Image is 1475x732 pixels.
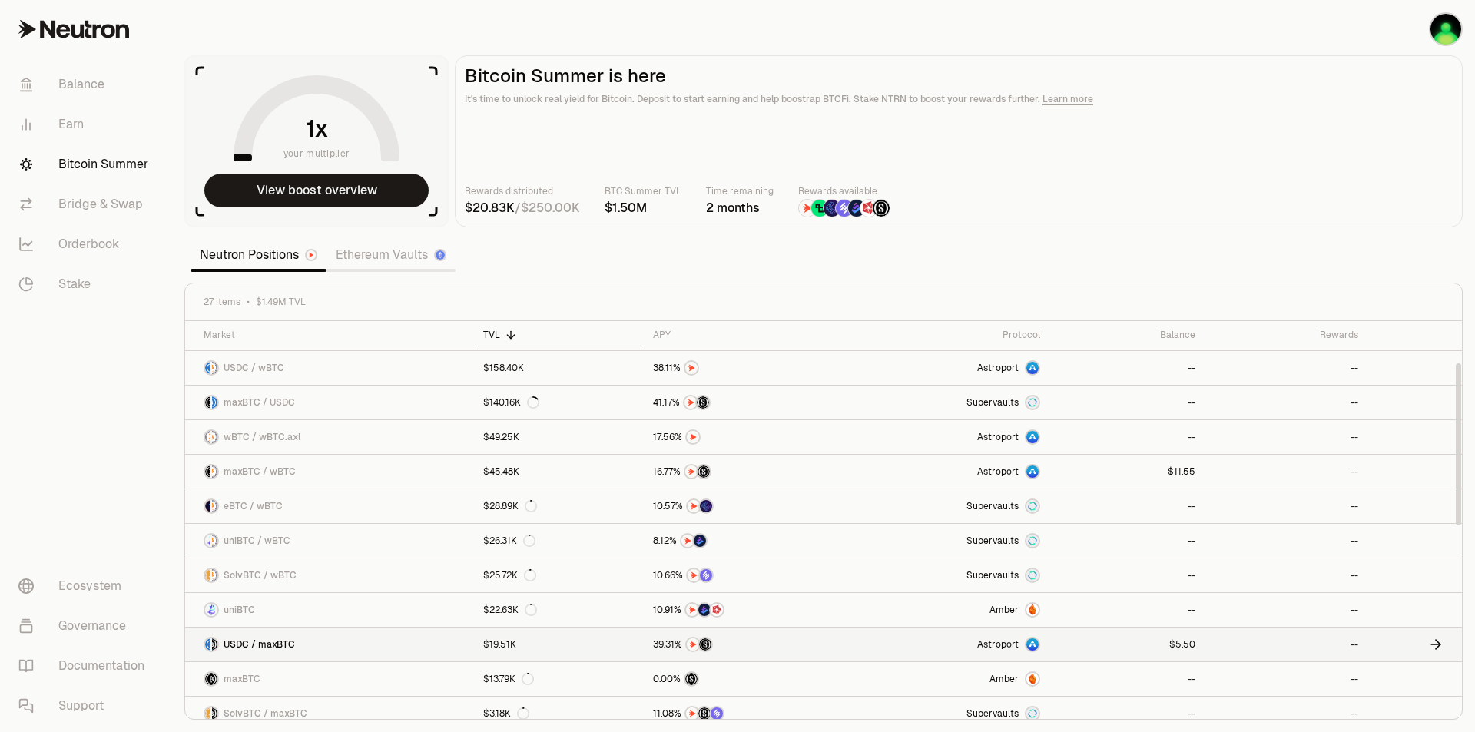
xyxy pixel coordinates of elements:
span: USDC / wBTC [224,362,284,374]
span: Supervaults [966,500,1019,512]
img: wBTC Logo [212,465,217,478]
a: -- [1205,420,1367,454]
img: NTRN [688,569,700,581]
img: Bedrock Diamonds [848,200,865,217]
div: $13.79K [483,673,534,685]
img: Bedrock Diamonds [698,604,711,616]
a: Governance [6,606,166,646]
button: NTRNBedrock DiamondsMars Fragments [653,602,837,618]
a: SolvBTC LogomaxBTC LogoSolvBTC / maxBTC [185,697,474,730]
a: wBTC LogowBTC.axl LogowBTC / wBTC.axl [185,420,474,454]
a: $49.25K [474,420,643,454]
div: APY [653,329,837,341]
img: maxBTC Logo [212,638,217,651]
a: NTRNSolv Points [644,558,847,592]
div: $140.16K [483,396,539,409]
div: / [465,199,580,217]
img: wBTC Logo [205,431,210,443]
a: $140.16K [474,386,643,419]
img: NTRN [684,396,697,409]
span: $1.49M TVL [256,296,306,308]
a: -- [1205,593,1367,627]
a: Balance [6,65,166,104]
img: maxBTC Logo [212,707,217,720]
span: uniBTC [224,604,255,616]
a: NTRNStructured Points [644,386,847,419]
img: SolvBTC Logo [205,707,210,720]
a: Neutron Positions [191,240,326,270]
a: maxBTC LogowBTC LogomaxBTC / wBTC [185,455,474,489]
span: Astroport [977,431,1019,443]
div: $45.48K [483,465,519,478]
p: Rewards distributed [465,184,580,199]
a: -- [1205,628,1367,661]
p: It's time to unlock real yield for Bitcoin. Deposit to start earning and help boostrap BTCFi. Sta... [465,91,1453,107]
a: NTRNStructured Points [644,455,847,489]
h2: Bitcoin Summer is here [465,65,1453,87]
img: maxBTC Logo [205,673,217,685]
img: wBTC Logo [212,500,217,512]
span: Astroport [977,638,1019,651]
span: maxBTC / USDC [224,396,295,409]
a: Bridge & Swap [6,184,166,224]
img: Structured Points [698,707,711,720]
img: NTRN [687,431,699,443]
img: Neutron Logo [307,250,316,260]
div: 2 months [706,199,774,217]
a: Structured Points [644,662,847,696]
a: $19.51K [474,628,643,661]
span: Supervaults [966,396,1019,409]
a: NTRN [644,351,847,385]
a: NTRNBedrock DiamondsMars Fragments [644,593,847,627]
img: NTRN [681,535,694,547]
a: Bitcoin Summer [6,144,166,184]
span: maxBTC / wBTC [224,465,296,478]
div: $158.40K [483,362,524,374]
a: -- [1049,662,1205,696]
span: eBTC / wBTC [224,500,283,512]
a: $3.18K [474,697,643,730]
span: Amber [989,673,1019,685]
span: uniBTC / wBTC [224,535,290,547]
img: wBTC Logo [212,362,217,374]
a: -- [1205,558,1367,592]
p: Time remaining [706,184,774,199]
img: USDC Logo [212,396,217,409]
a: maxBTC LogomaxBTC [185,662,474,696]
img: Structured Points [697,396,709,409]
a: maxBTC LogoUSDC LogomaxBTC / USDC [185,386,474,419]
button: NTRNEtherFi Points [653,498,837,514]
img: NTRN [799,200,816,217]
a: AmberAmber [847,662,1049,696]
a: uniBTC LogouniBTC [185,593,474,627]
a: USDC LogomaxBTC LogoUSDC / maxBTC [185,628,474,661]
a: NTRNBedrock Diamonds [644,524,847,558]
div: $49.25K [483,431,519,443]
button: NTRN [653,429,837,445]
a: SupervaultsSupervaults [847,524,1049,558]
a: -- [1049,697,1205,730]
div: $19.51K [483,638,516,651]
a: -- [1205,662,1367,696]
img: Ethereum Logo [436,250,445,260]
img: eBTC Logo [205,500,210,512]
img: Solv Points [836,200,853,217]
a: NTRNStructured PointsSolv Points [644,697,847,730]
img: EtherFi Points [824,200,840,217]
a: -- [1205,489,1367,523]
button: View boost overview [204,174,429,207]
img: NTRN [686,604,698,616]
a: NTRNStructured Points [644,628,847,661]
a: Astroport [847,628,1049,661]
a: -- [1049,593,1205,627]
img: Structured Points [685,673,698,685]
img: Amber [1026,604,1039,616]
img: uniBTC Logo [205,535,210,547]
a: -- [1049,558,1205,592]
img: Structured Points [698,465,710,478]
span: Supervaults [966,535,1019,547]
img: Solv Points [711,707,723,720]
img: USDC Logo [205,638,210,651]
a: $28.89K [474,489,643,523]
img: Mars Fragments [711,604,723,616]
